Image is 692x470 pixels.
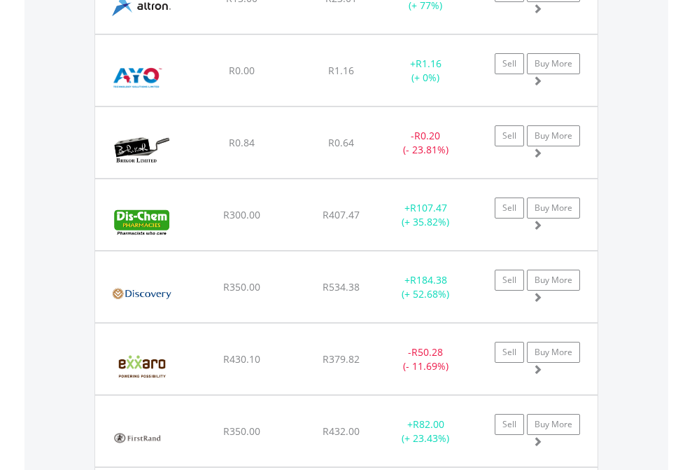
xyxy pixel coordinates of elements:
span: R1.16 [328,64,354,77]
span: R534.38 [323,280,360,293]
span: R184.38 [410,273,447,286]
a: Buy More [527,270,580,291]
span: R50.28 [411,345,443,359]
img: EQU.ZA.BIK.png [102,125,181,174]
span: R350.00 [223,280,260,293]
a: Buy More [527,125,580,146]
a: Sell [495,198,524,219]
span: R82.00 [413,417,444,431]
div: + (+ 23.43%) [382,417,469,445]
div: + (+ 0%) [382,57,469,85]
span: R300.00 [223,208,260,221]
a: Buy More [527,414,580,435]
a: Buy More [527,342,580,363]
span: R0.20 [414,129,440,142]
span: R0.84 [229,136,255,149]
span: R430.10 [223,352,260,366]
img: EQU.ZA.DCP.png [102,197,181,247]
div: - (- 23.81%) [382,129,469,157]
a: Buy More [527,198,580,219]
img: EQU.ZA.DSY.png [102,269,181,319]
a: Buy More [527,53,580,74]
a: Sell [495,342,524,363]
span: R379.82 [323,352,360,366]
a: Sell [495,53,524,74]
span: R0.64 [328,136,354,149]
img: EQU.ZA.FSR.png [102,413,173,463]
span: R0.00 [229,64,255,77]
img: EQU.ZA.AYO.png [102,53,173,102]
span: R350.00 [223,424,260,438]
span: R107.47 [410,201,447,214]
div: + (+ 35.82%) [382,201,469,229]
span: R432.00 [323,424,360,438]
span: R1.16 [416,57,442,70]
a: Sell [495,414,524,435]
span: R407.47 [323,208,360,221]
a: Sell [495,125,524,146]
a: Sell [495,270,524,291]
img: EQU.ZA.EXX.png [102,341,181,391]
div: + (+ 52.68%) [382,273,469,301]
div: - (- 11.69%) [382,345,469,373]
